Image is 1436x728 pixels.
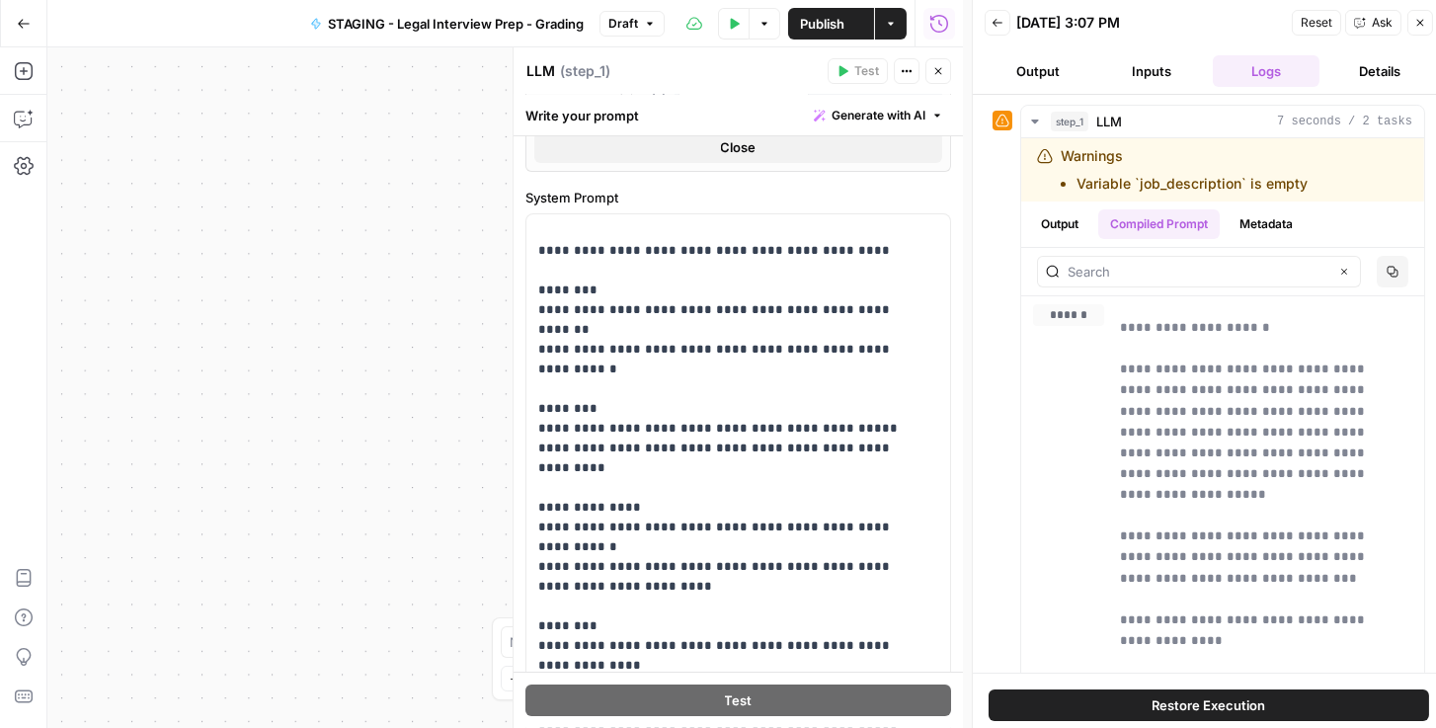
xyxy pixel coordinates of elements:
span: ( step_1 ) [560,61,610,81]
button: Output [1029,209,1090,239]
button: Close [534,131,942,163]
button: Inputs [1099,55,1206,87]
span: 7 seconds / 2 tasks [1277,113,1412,130]
span: Ask [1372,14,1393,32]
button: Logs [1213,55,1319,87]
span: Close [721,137,757,157]
span: STAGING - Legal Interview Prep - Grading [328,14,584,34]
button: Compiled Prompt [1098,209,1220,239]
label: System Prompt [525,188,951,207]
button: Ask [1345,10,1401,36]
span: Generate with AI [832,107,925,124]
button: Generate with AI [806,103,951,128]
button: Reset [1292,10,1341,36]
button: 7 seconds / 2 tasks [1021,106,1424,137]
button: Publish [788,8,874,40]
textarea: LLM [526,61,555,81]
button: STAGING - Legal Interview Prep - Grading [298,8,596,40]
button: Draft [599,11,665,37]
span: Publish [800,14,844,34]
span: Test [854,62,879,80]
button: Restore Execution [989,689,1429,721]
div: Warnings [1061,146,1308,194]
button: Test [828,58,888,84]
button: Output [985,55,1091,87]
button: Details [1327,55,1434,87]
button: Test [525,685,951,716]
button: Metadata [1228,209,1305,239]
span: Test [725,690,753,710]
input: Search [1068,262,1328,282]
span: Reset [1301,14,1332,32]
span: step_1 [1051,112,1088,131]
span: Draft [608,15,638,33]
li: Variable `job_description` is empty [1077,174,1308,194]
div: 7 seconds / 2 tasks [1021,138,1424,695]
span: Restore Execution [1153,695,1266,715]
span: LLM [1096,112,1122,131]
div: Write your prompt [514,95,963,135]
